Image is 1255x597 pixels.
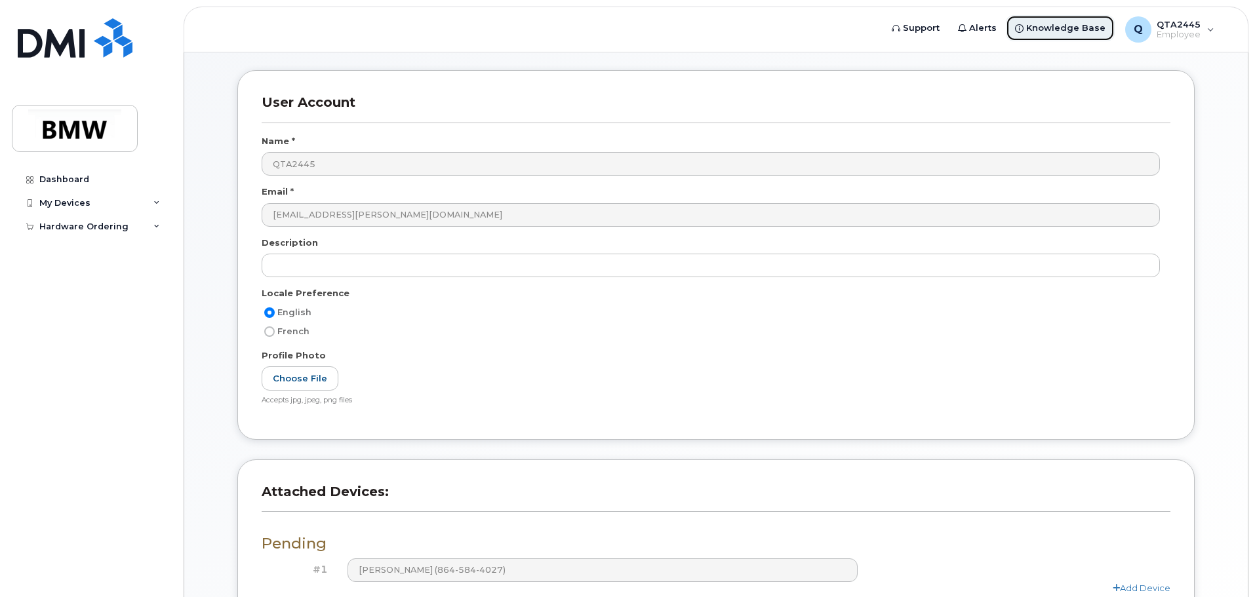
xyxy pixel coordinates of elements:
[262,366,338,391] label: Choose File
[262,396,1160,406] div: Accepts jpg, jpeg, png files
[1116,16,1224,43] div: QTA2445
[262,135,295,147] label: Name *
[262,287,349,299] label: Locale Preference
[277,307,311,317] span: English
[262,349,326,362] label: Profile Photo
[1198,540,1245,587] iframe: Messenger Launcher
[277,326,309,336] span: French
[903,22,940,35] span: Support
[262,185,294,198] label: Email *
[262,94,1170,123] h3: User Account
[262,535,1170,552] h3: Pending
[264,326,275,337] input: French
[262,484,1170,512] h3: Attached Devices:
[1134,22,1143,37] span: Q
[949,15,1006,41] a: Alerts
[969,22,997,35] span: Alerts
[271,564,328,575] h4: #1
[1113,583,1170,593] a: Add Device
[262,237,318,249] label: Description
[1006,15,1115,41] a: Knowledge Base
[264,307,275,318] input: English
[1157,29,1201,40] span: Employee
[1157,19,1201,29] span: QTA2445
[883,15,949,41] a: Support
[1026,22,1106,35] span: Knowledge Base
